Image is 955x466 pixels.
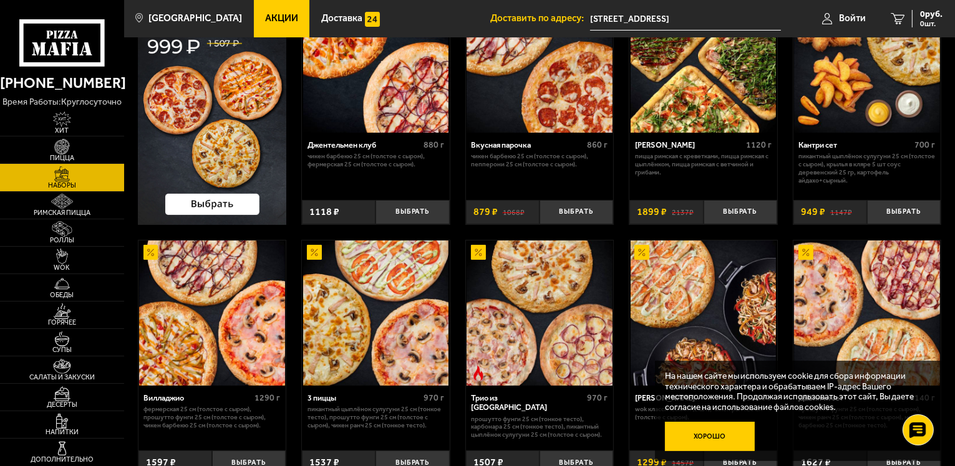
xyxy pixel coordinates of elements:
a: АкционныйВилла Капри [629,240,777,386]
button: Выбрать [540,200,613,224]
span: 700 г [915,140,936,150]
input: Ваш адрес доставки [590,7,781,31]
s: 1147 ₽ [830,207,852,217]
p: Чикен Барбекю 25 см (толстое с сыром), Фермерская 25 см (толстое с сыром). [308,153,444,169]
img: ДаВинчи сет [794,240,940,386]
span: 0 руб. [920,10,943,19]
img: Акционный [471,245,486,260]
span: Санкт-Петербург, улица Карпинского, 28к8 [590,7,781,31]
p: Пикантный цыплёнок сулугуни 25 см (тонкое тесто), Прошутто Фунги 25 см (толстое с сыром), Чикен Р... [308,406,444,429]
img: 3 пиццы [303,240,449,386]
span: 970 г [588,392,608,403]
p: Пикантный цыплёнок сулугуни 25 см (толстое с сыром), крылья в кляре 5 шт соус деревенский 25 гр, ... [798,153,935,184]
span: 860 г [588,140,608,150]
button: Выбрать [704,200,777,224]
span: Доставка [321,14,362,23]
p: Чикен Барбекю 25 см (толстое с сыром), Пепперони 25 см (толстое с сыром). [471,153,608,169]
div: 3 пиццы [308,393,420,402]
img: Трио из Рио [467,240,613,386]
div: Трио из [GEOGRAPHIC_DATA] [471,393,584,412]
button: Хорошо [665,422,755,452]
span: 949 ₽ [801,207,825,217]
div: Вилладжио [143,393,251,402]
span: Войти [839,14,866,23]
div: Вкусная парочка [471,140,584,150]
span: 1120 г [746,140,772,150]
img: Акционный [143,245,158,260]
div: Джентельмен клуб [308,140,420,150]
div: Кантри сет [798,140,911,150]
div: [PERSON_NAME] [635,393,743,402]
button: Выбрать [867,200,941,224]
p: Прошутто Фунги 25 см (тонкое тесто), Карбонара 25 см (тонкое тесто), Пикантный цыплёнок сулугуни ... [471,416,608,439]
span: 880 г [424,140,444,150]
img: Акционный [307,245,322,260]
s: 2137 ₽ [672,207,694,217]
span: Доставить по адресу: [490,14,590,23]
span: 970 г [424,392,444,403]
p: Пицца Римская с креветками, Пицца Римская с цыплёнком, Пицца Римская с ветчиной и грибами. [635,153,772,176]
p: На нашем сайте мы используем cookie для сбора информации технического характера и обрабатываем IP... [665,371,924,412]
a: Акционный3 пиццы [302,240,450,386]
img: Акционный [798,245,813,260]
span: 1118 ₽ [309,207,339,217]
a: АкционныйОстрое блюдоТрио из Рио [466,240,614,386]
span: [GEOGRAPHIC_DATA] [148,14,242,23]
button: Выбрать [376,200,449,224]
span: 879 ₽ [473,207,498,217]
span: Акции [265,14,298,23]
s: 1068 ₽ [503,207,525,217]
a: АкционныйВилладжио [138,240,286,386]
img: Акционный [634,245,649,260]
img: Вилладжио [139,240,285,386]
img: Острое блюдо [471,366,486,381]
p: Фермерская 25 см (толстое с сыром), Прошутто Фунги 25 см (толстое с сыром), Чикен Барбекю 25 см (... [143,406,280,429]
a: АкционныйДаВинчи сет [793,240,941,386]
div: [PERSON_NAME] [635,140,743,150]
img: Вилла Капри [631,240,777,386]
span: 1899 ₽ [637,207,667,217]
p: Wok классический L (2 шт), Чикен Ранч 25 см (толстое с сыром). [635,406,772,422]
img: 15daf4d41897b9f0e9f617042186c801.svg [365,12,380,27]
span: 0 шт. [920,20,943,27]
span: 1290 г [255,392,280,403]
